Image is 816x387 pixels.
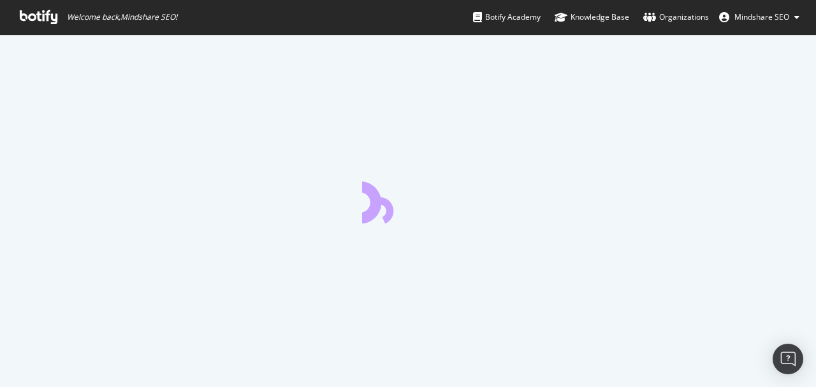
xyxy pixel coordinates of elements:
div: animation [362,178,454,223]
div: Open Intercom Messenger [773,344,803,374]
button: Mindshare SEO [709,7,810,27]
div: Botify Academy [473,11,541,24]
div: Organizations [643,11,709,24]
span: Mindshare SEO [734,11,789,22]
span: Welcome back, Mindshare SEO ! [67,12,177,22]
div: Knowledge Base [555,11,629,24]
